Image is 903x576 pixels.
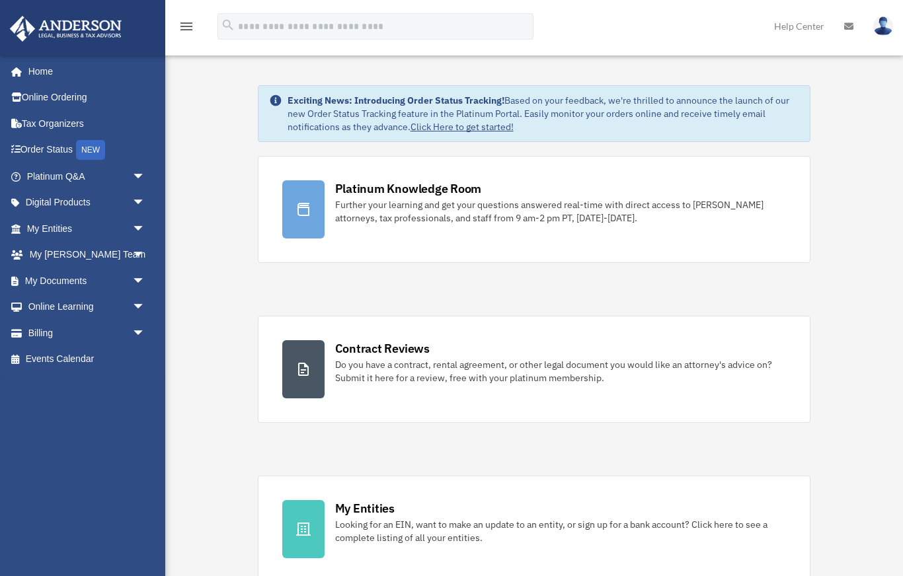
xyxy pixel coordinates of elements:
[9,85,165,111] a: Online Ordering
[288,94,504,106] strong: Exciting News: Introducing Order Status Tracking!
[335,198,787,225] div: Further your learning and get your questions answered real-time with direct access to [PERSON_NAM...
[335,340,430,357] div: Contract Reviews
[6,16,126,42] img: Anderson Advisors Platinum Portal
[76,140,105,160] div: NEW
[221,18,235,32] i: search
[335,500,395,517] div: My Entities
[9,163,165,190] a: Platinum Q&Aarrow_drop_down
[288,94,800,133] div: Based on your feedback, we're thrilled to announce the launch of our new Order Status Tracking fe...
[9,58,159,85] a: Home
[9,346,165,373] a: Events Calendar
[335,518,787,544] div: Looking for an EIN, want to make an update to an entity, or sign up for a bank account? Click her...
[9,190,165,216] a: Digital Productsarrow_drop_down
[9,268,165,294] a: My Documentsarrow_drop_down
[178,18,194,34] i: menu
[132,294,159,321] span: arrow_drop_down
[132,268,159,295] span: arrow_drop_down
[9,320,165,346] a: Billingarrow_drop_down
[9,242,165,268] a: My [PERSON_NAME] Teamarrow_drop_down
[132,163,159,190] span: arrow_drop_down
[411,121,514,133] a: Click Here to get started!
[9,110,165,137] a: Tax Organizers
[132,215,159,242] span: arrow_drop_down
[132,190,159,217] span: arrow_drop_down
[9,137,165,164] a: Order StatusNEW
[258,316,811,423] a: Contract Reviews Do you have a contract, rental agreement, or other legal document you would like...
[258,156,811,263] a: Platinum Knowledge Room Further your learning and get your questions answered real-time with dire...
[335,180,482,197] div: Platinum Knowledge Room
[132,320,159,347] span: arrow_drop_down
[9,294,165,320] a: Online Learningarrow_drop_down
[9,215,165,242] a: My Entitiesarrow_drop_down
[178,23,194,34] a: menu
[335,358,787,384] div: Do you have a contract, rental agreement, or other legal document you would like an attorney's ad...
[873,17,893,36] img: User Pic
[132,242,159,269] span: arrow_drop_down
